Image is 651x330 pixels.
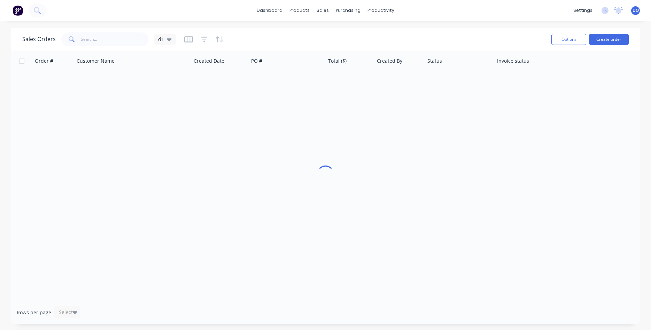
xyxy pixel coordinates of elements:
div: Invoice status [497,57,529,64]
a: dashboard [253,5,286,16]
div: productivity [364,5,398,16]
div: settings [570,5,596,16]
button: Create order [589,34,629,45]
div: PO # [251,57,262,64]
div: purchasing [332,5,364,16]
div: Order # [35,57,53,64]
button: Options [551,34,586,45]
span: d1 [158,36,164,43]
div: Created By [377,57,402,64]
span: Rows per page [17,309,51,316]
span: DO [633,7,639,14]
div: products [286,5,313,16]
img: Factory [13,5,23,16]
div: Created Date [194,57,224,64]
div: Total ($) [328,57,347,64]
div: Status [427,57,442,64]
div: sales [313,5,332,16]
div: Select... [59,309,77,316]
input: Search... [81,32,149,46]
h1: Sales Orders [22,36,56,43]
div: Customer Name [77,57,115,64]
